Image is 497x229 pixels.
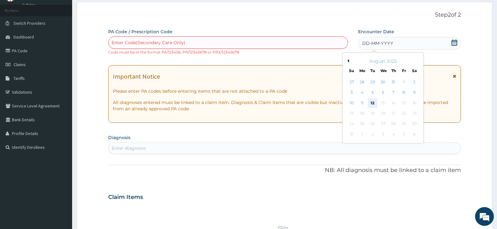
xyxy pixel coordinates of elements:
textarea: Type your message and hit 'Enter' [3,158,119,180]
span: We're online! [36,72,87,136]
div: Choose Wednesday, July 30th, 2025 [378,77,388,87]
span: Claims [13,62,26,67]
div: Not available Thursday, August 21st, 2025 [389,109,398,118]
a: Online [22,3,37,7]
div: Not available Wednesday, August 27th, 2025 [378,119,388,129]
div: Choose Thursday, July 31st, 2025 [389,77,398,87]
div: Not available Saturday, September 6th, 2025 [410,130,419,139]
p: All diagnoses entered must be linked to a claim item. Diagnosis & Claim Items that are visible bu... [113,99,456,112]
p: Please enter PA codes before entering items that are not attached to a PA code [113,88,456,94]
div: Choose Wednesday, August 6th, 2025 [378,88,388,97]
div: Not available Thursday, August 28th, 2025 [389,119,398,129]
div: Choose Saturday, August 9th, 2025 [410,88,419,97]
div: Not available Tuesday, August 26th, 2025 [368,119,377,129]
div: Not available Saturday, August 23rd, 2025 [410,109,419,118]
button: Previous Month [346,59,349,62]
div: We [380,68,386,73]
div: Not available Sunday, August 31st, 2025 [347,130,357,139]
div: Fr [401,68,407,73]
div: Choose Monday, August 4th, 2025 [357,88,367,97]
div: Su [349,68,354,73]
div: Choose Friday, August 8th, 2025 [399,88,409,97]
div: Not available Saturday, August 16th, 2025 [410,98,419,108]
p: Step 2 of 2 [108,12,461,18]
label: Diagnosis [108,134,130,141]
div: Mo [359,68,365,73]
div: Choose Sunday, July 27th, 2025 [347,77,357,87]
small: Code must be in the format PA/123456, PR/12345678 or PRX/12345678 [108,50,239,55]
img: d_794563401_company_1708531726252_794563401 [12,31,25,47]
div: August 2025 [345,58,421,64]
div: Choose Sunday, August 10th, 2025 [347,98,357,108]
div: Choose Monday, August 11th, 2025 [357,98,367,108]
div: Choose Monday, July 28th, 2025 [357,77,367,87]
div: Not available Wednesday, August 13th, 2025 [378,98,388,108]
div: Choose Tuesday, July 29th, 2025 [368,77,377,87]
span: Switch Providers [13,20,45,26]
div: Th [391,68,396,73]
div: Not available Monday, September 1st, 2025 [357,130,367,139]
div: Enter diagnosis [112,145,146,151]
div: Not available Wednesday, August 20th, 2025 [378,109,388,118]
div: Minimize live chat window [103,3,118,18]
label: Encounter Date [358,29,394,35]
div: Not available Friday, August 22nd, 2025 [399,109,409,118]
div: Not available Sunday, August 24th, 2025 [347,119,357,129]
div: Choose Sunday, August 3rd, 2025 [347,88,357,97]
div: Not available Friday, August 29th, 2025 [399,119,409,129]
div: Choose Friday, August 1st, 2025 [399,77,409,87]
p: NB: All diagnosis must be linked to a claim item [108,166,461,174]
div: Not available Thursday, August 14th, 2025 [389,98,398,108]
div: Not available Friday, September 5th, 2025 [399,130,409,139]
div: month 2025-08 [346,77,420,140]
span: DD-MM-YYYY [362,40,393,46]
div: Not available Tuesday, September 2nd, 2025 [368,130,377,139]
div: Not available Monday, August 25th, 2025 [357,119,367,129]
div: Enter Code(Secondary Care Only) [112,39,185,46]
div: Tu [370,68,375,73]
h3: Claim Items [108,194,143,201]
div: Not available Thursday, September 4th, 2025 [389,130,398,139]
div: Not available Sunday, August 17th, 2025 [347,109,357,118]
div: Choose Thursday, August 7th, 2025 [389,88,398,97]
span: Dashboard [13,34,34,40]
div: Not available Friday, August 15th, 2025 [399,98,409,108]
div: Chat with us now [33,35,105,43]
div: Not available Monday, August 18th, 2025 [357,109,367,118]
div: Choose Saturday, August 2nd, 2025 [410,77,419,87]
div: Sa [412,68,417,73]
label: PA Code / Prescription Code [108,29,172,35]
div: Choose Tuesday, August 12th, 2025 [368,98,377,108]
div: Not available Wednesday, September 3rd, 2025 [378,130,388,139]
span: Tariffs [13,75,25,81]
div: Choose Tuesday, August 5th, 2025 [368,88,377,97]
div: Not available Saturday, August 30th, 2025 [410,119,419,129]
h1: Important Notice [113,73,160,80]
div: Not available Tuesday, August 19th, 2025 [368,109,377,118]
